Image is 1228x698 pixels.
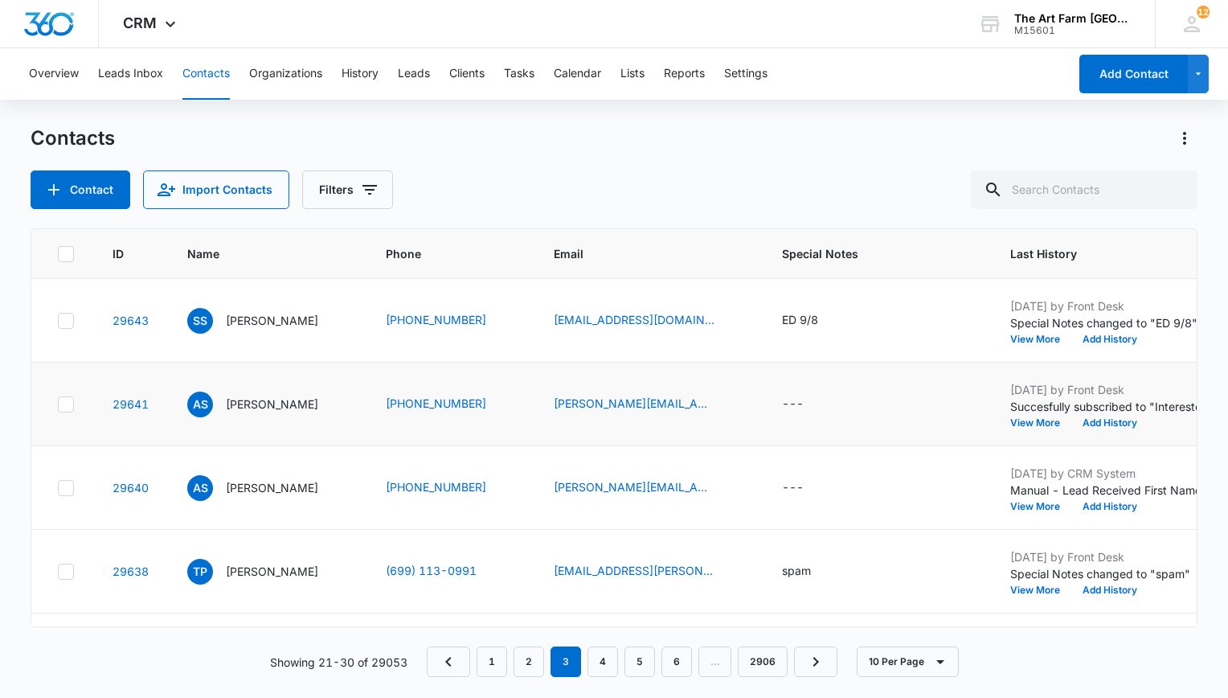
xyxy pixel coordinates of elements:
[386,395,486,412] a: [PHONE_NUMBER]
[1010,482,1211,499] p: Manual - Lead Received First Name: [PERSON_NAME] Name: [PERSON_NAME] Phone: [PHONE_NUMBER] Email:...
[504,48,534,100] button: Tasks
[1010,502,1071,511] button: View More
[554,562,714,579] a: [EMAIL_ADDRESS][PERSON_NAME][DOMAIN_NAME]
[386,311,515,331] div: Phone - (201) 205-6690 - Select to Edit Field
[782,562,840,581] div: Special Notes - spam - Select to Edit Field
[1079,55,1188,93] button: Add Contact
[123,14,157,31] span: CRM
[661,647,692,677] a: Page 6
[1071,585,1148,595] button: Add History
[620,48,645,100] button: Lists
[857,647,959,677] button: 10 Per Page
[554,562,743,581] div: Email - theron.pottinger@gmail.com - Select to Edit Field
[1071,502,1148,511] button: Add History
[187,245,324,262] span: Name
[398,48,430,100] button: Leads
[113,397,149,411] a: Navigate to contact details page for Anna Scott
[782,395,804,414] div: ---
[143,170,289,209] button: Import Contacts
[270,654,407,671] p: Showing 21-30 of 29053
[1010,585,1071,595] button: View More
[1071,418,1148,428] button: Add History
[113,565,149,578] a: Navigate to contact details page for Theron Pottinger
[554,395,743,414] div: Email - a.scott@trustedsupportteam.com - Select to Edit Field
[386,562,506,581] div: Phone - (699) 113-0991 - Select to Edit Field
[1014,25,1132,36] div: account id
[386,562,477,579] a: (699) 113-0991
[782,311,818,328] div: ED 9/8
[449,48,485,100] button: Clients
[226,312,318,329] p: [PERSON_NAME]
[187,392,213,417] span: AS
[1010,465,1211,482] p: [DATE] by CRM System
[187,308,347,334] div: Name - Shreya Shah - Select to Edit Field
[738,647,788,677] a: Page 2906
[1010,381,1211,398] p: [DATE] by Front Desk
[386,395,515,414] div: Phone - (909) 310-2440 - Select to Edit Field
[226,396,318,413] p: [PERSON_NAME]
[386,478,486,495] a: [PHONE_NUMBER]
[1014,12,1132,25] div: account name
[664,48,705,100] button: Reports
[187,559,213,585] span: TP
[794,647,837,677] a: Next Page
[554,395,714,412] a: [PERSON_NAME][EMAIL_ADDRESS][DOMAIN_NAME]
[477,647,507,677] a: Page 1
[554,48,601,100] button: Calendar
[113,481,149,495] a: Navigate to contact details page for Anna Scott
[554,478,743,498] div: Email - a.scott@trustedsupportteam.com - Select to Edit Field
[1071,335,1148,344] button: Add History
[1010,398,1211,415] p: Succesfully subscribed to "Interested In Classes".
[98,48,163,100] button: Leads Inbox
[724,48,767,100] button: Settings
[554,311,714,328] a: [EMAIL_ADDRESS][DOMAIN_NAME]
[302,170,393,209] button: Filters
[113,314,149,327] a: Navigate to contact details page for Shreya Shah
[1010,314,1211,331] p: Special Notes changed to "ED 9/8"
[31,170,130,209] button: Add Contact
[427,647,470,677] a: Previous Page
[971,170,1197,209] input: Search Contacts
[782,562,811,579] div: spam
[187,392,347,417] div: Name - Anna Scott - Select to Edit Field
[554,478,714,495] a: [PERSON_NAME][EMAIL_ADDRESS][DOMAIN_NAME]
[1172,125,1197,151] button: Actions
[226,563,318,580] p: [PERSON_NAME]
[113,245,125,262] span: ID
[1197,6,1210,18] div: notifications count
[1010,565,1211,582] p: Special Notes changed to "spam"
[1010,418,1071,428] button: View More
[1010,298,1211,314] p: [DATE] by Front Desk
[187,308,213,334] span: SS
[31,126,115,150] h1: Contacts
[187,559,347,585] div: Name - Theron Pottinger - Select to Edit Field
[226,479,318,496] p: [PERSON_NAME]
[427,647,837,677] nav: Pagination
[187,475,347,501] div: Name - Anna Scott - Select to Edit Field
[782,478,804,498] div: ---
[29,48,79,100] button: Overview
[782,478,833,498] div: Special Notes - - Select to Edit Field
[587,647,618,677] a: Page 4
[386,245,492,262] span: Phone
[1010,335,1071,344] button: View More
[782,311,847,331] div: Special Notes - ED 9/8 - Select to Edit Field
[187,475,213,501] span: AS
[554,245,720,262] span: Email
[1010,548,1211,565] p: [DATE] by Front Desk
[342,48,379,100] button: History
[554,311,743,331] div: Email - shrshh@gmail.com - Select to Edit Field
[249,48,322,100] button: Organizations
[782,395,833,414] div: Special Notes - - Select to Edit Field
[514,647,544,677] a: Page 2
[182,48,230,100] button: Contacts
[782,245,948,262] span: Special Notes
[1010,245,1188,262] span: Last History
[551,647,581,677] em: 3
[1197,6,1210,18] span: 12
[386,311,486,328] a: [PHONE_NUMBER]
[386,478,515,498] div: Phone - (909) 310-2440 - Select to Edit Field
[624,647,655,677] a: Page 5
